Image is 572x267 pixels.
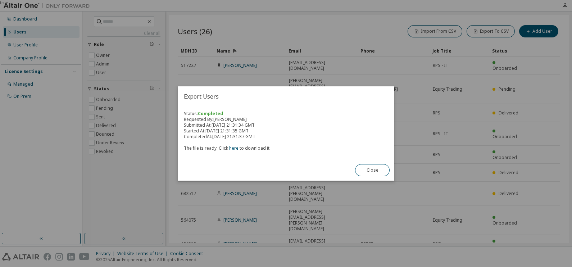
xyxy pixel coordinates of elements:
[229,145,239,151] a: here
[178,86,394,107] h2: Export Users
[184,111,388,151] div: Status: Requested By: [PERSON_NAME] Started At: [DATE] 21:31:35 GMT Completed At: [DATE] 21:31:37...
[355,164,390,176] button: Close
[184,122,388,128] div: Submitted At: [DATE] 21:31:34 GMT
[198,110,223,117] span: Completed
[184,140,388,151] div: The file is ready. Click to download it.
